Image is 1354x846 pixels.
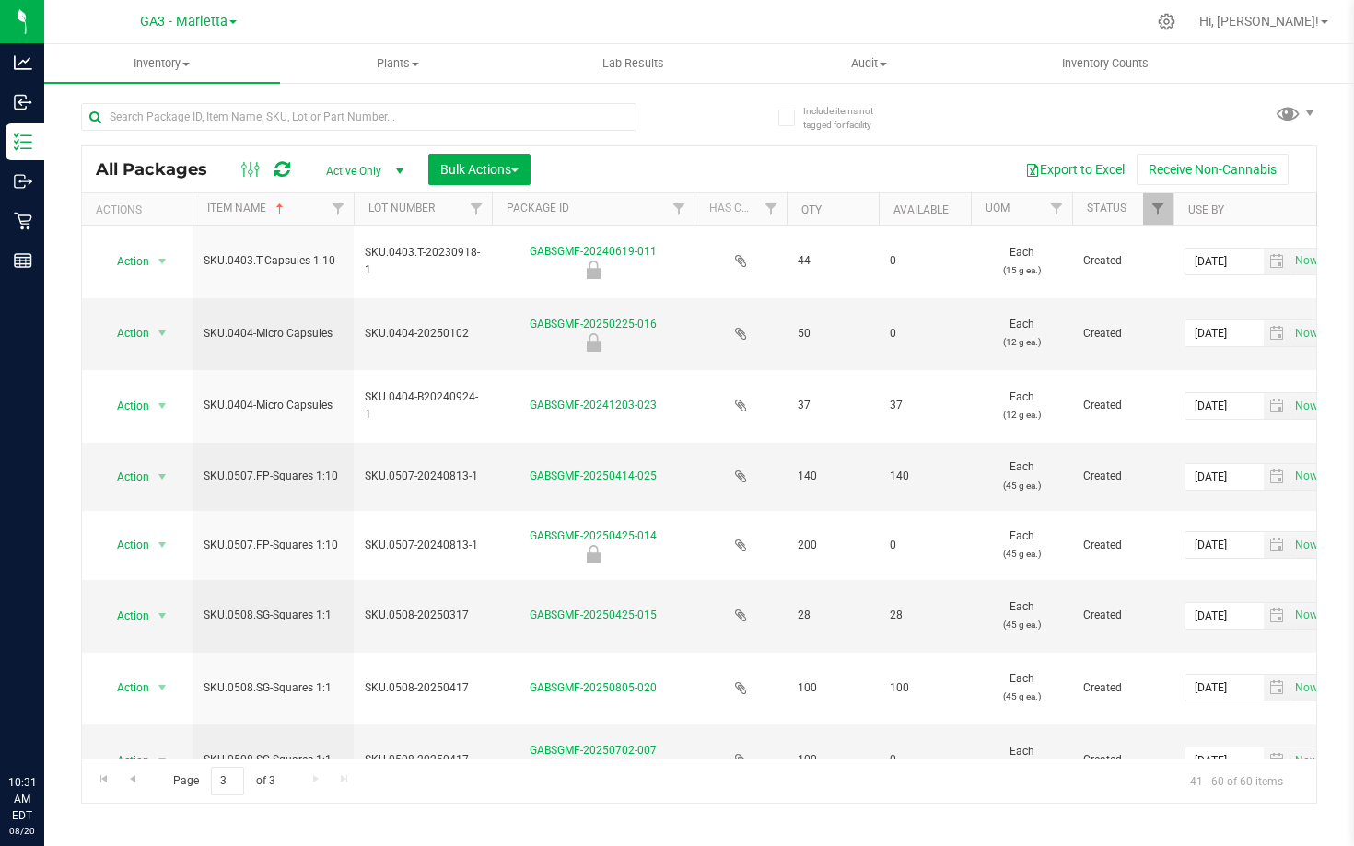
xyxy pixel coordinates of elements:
[158,767,290,795] span: Page of 3
[987,44,1223,83] a: Inventory Counts
[1290,464,1321,490] span: select
[428,154,531,185] button: Bulk Actions
[1290,747,1321,773] span: select
[1290,675,1322,701] span: Set Current date
[1264,464,1290,490] span: select
[1087,202,1126,214] a: Status
[207,202,287,214] a: Item Name
[18,699,74,754] iframe: Resource center
[798,325,868,342] span: 50
[982,545,1061,562] p: (45 g ea.)
[323,193,354,225] a: Filter
[100,320,150,346] span: Action
[204,252,343,270] span: SKU.0403.T-Capsules 1:10
[1264,532,1290,558] span: select
[14,212,32,230] inline-svg: Retail
[280,44,516,83] a: Plants
[893,203,949,216] a: Available
[14,251,32,270] inline-svg: Reports
[204,468,343,485] span: SKU.0507.FP-Squares 1:10
[798,751,868,769] span: 100
[100,747,150,773] span: Action
[530,681,657,694] a: GABSGMF-20250805-020
[1290,532,1322,559] span: Set Current date
[1290,747,1322,774] span: Set Current date
[1264,393,1290,419] span: select
[1083,751,1162,769] span: Created
[982,333,1061,351] p: (12 g ea.)
[14,53,32,72] inline-svg: Analytics
[530,399,657,411] a: GABSGMF-20241203-023
[890,468,960,485] span: 140
[530,318,657,330] a: GABSGMF-20250225-016
[1290,463,1322,490] span: Set Current date
[578,55,689,72] span: Lab Results
[982,316,1061,351] span: Each
[798,397,868,414] span: 37
[489,261,697,279] div: Newly Received
[1264,603,1290,629] span: select
[1290,603,1321,629] span: select
[890,397,960,414] span: 37
[96,159,226,180] span: All Packages
[14,172,32,191] inline-svg: Outbound
[798,252,868,270] span: 44
[140,14,228,29] span: GA3 - Marietta
[96,203,185,216] div: Actions
[1290,249,1321,274] span: select
[1042,193,1072,225] a: Filter
[151,320,174,346] span: select
[204,325,343,342] span: SKU.0404-Micro Capsules
[44,44,280,83] a: Inventory
[695,193,787,226] th: Has COA
[151,532,174,558] span: select
[1143,193,1173,225] a: Filter
[365,468,481,485] span: SKU.0507-20240813-1
[8,824,36,838] p: 08/20
[982,244,1061,279] span: Each
[986,202,1010,214] a: UOM
[1290,675,1321,701] span: select
[365,537,481,554] span: SKU.0507-20240813-1
[982,688,1061,705] p: (45 g ea.)
[1199,14,1319,29] span: Hi, [PERSON_NAME]!
[1083,537,1162,554] span: Created
[1037,55,1173,72] span: Inventory Counts
[1137,154,1289,185] button: Receive Non-Cannabis
[461,193,492,225] a: Filter
[890,679,960,697] span: 100
[1290,248,1322,274] span: Set Current date
[1290,393,1321,419] span: select
[1083,468,1162,485] span: Created
[151,603,174,629] span: select
[1175,767,1298,794] span: 41 - 60 of 60 items
[982,261,1061,279] p: (15 g ea.)
[100,675,150,701] span: Action
[803,104,895,132] span: Include items not tagged for facility
[1083,397,1162,414] span: Created
[530,744,657,757] a: GABSGMF-20250702-007
[1290,320,1322,347] span: Set Current date
[1155,13,1178,30] div: Manage settings
[100,393,150,419] span: Action
[151,747,174,773] span: select
[1083,325,1162,342] span: Created
[14,133,32,151] inline-svg: Inventory
[982,616,1061,633] p: (45 g ea.)
[365,325,481,342] span: SKU.0404-20250102
[530,529,657,542] a: GABSGMF-20250425-014
[1290,393,1322,420] span: Set Current date
[530,608,657,621] a: GABSGMF-20250425-015
[368,202,435,214] a: Lot Number
[100,464,150,490] span: Action
[204,751,343,769] span: SKU.0508.SG-Squares 1:1
[211,767,244,795] input: 3
[798,607,868,624] span: 28
[100,532,150,558] span: Action
[365,679,481,697] span: SKU.0508-20250417
[1264,747,1290,773] span: select
[440,162,519,177] span: Bulk Actions
[365,751,481,769] span: SKU.0508-20250417
[664,193,695,225] a: Filter
[281,55,515,72] span: Plants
